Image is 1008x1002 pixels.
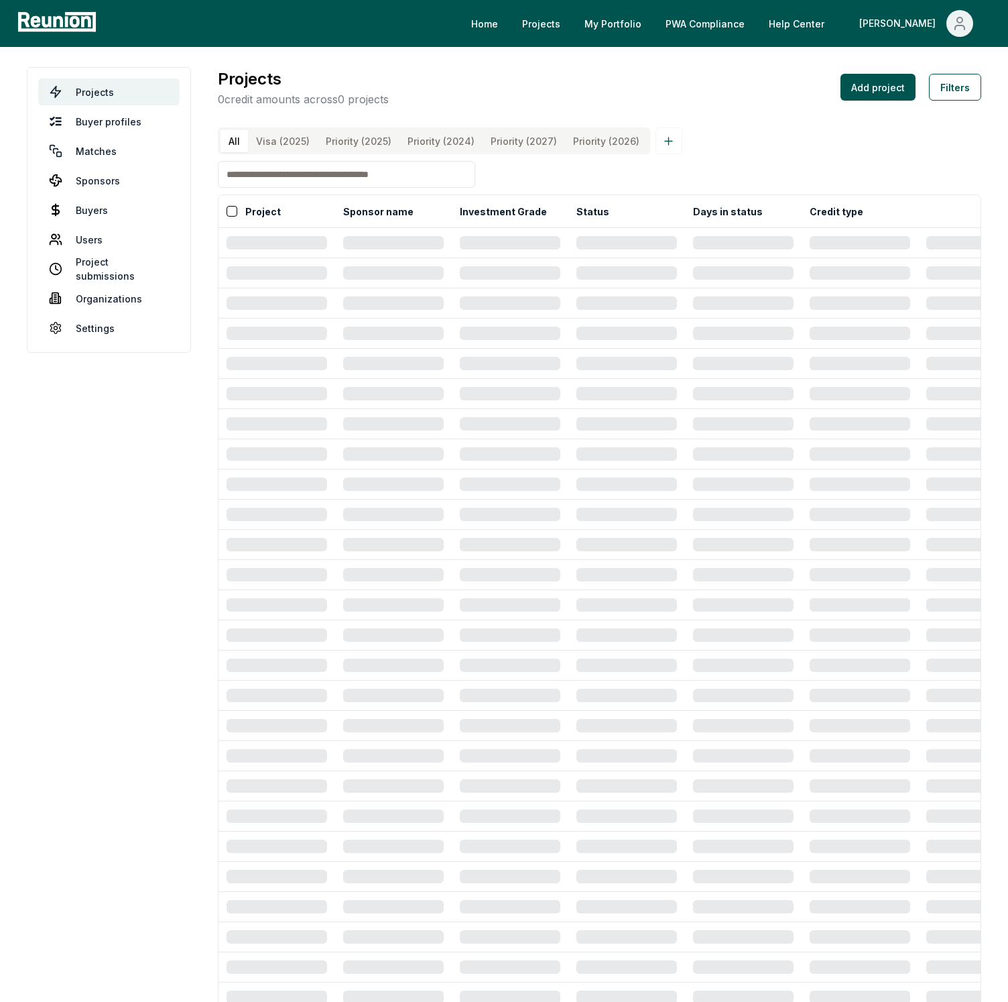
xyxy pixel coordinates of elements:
[38,137,180,164] a: Matches
[483,130,565,152] button: Priority (2027)
[38,78,180,105] a: Projects
[38,108,180,135] a: Buyer profiles
[840,74,916,101] button: Add project
[318,130,399,152] button: Priority (2025)
[243,198,283,225] button: Project
[574,10,652,37] a: My Portfolio
[218,67,389,91] h3: Projects
[38,197,180,223] a: Buyers
[690,198,765,225] button: Days in status
[399,130,483,152] button: Priority (2024)
[565,130,647,152] button: Priority (2026)
[38,167,180,194] a: Sponsors
[340,198,416,225] button: Sponsor name
[807,198,866,225] button: Credit type
[848,10,984,37] button: [PERSON_NAME]
[511,10,571,37] a: Projects
[220,130,248,152] button: All
[758,10,835,37] a: Help Center
[929,74,981,101] button: Filters
[218,91,389,107] p: 0 credit amounts across 0 projects
[859,10,941,37] div: [PERSON_NAME]
[460,10,509,37] a: Home
[38,285,180,312] a: Organizations
[655,10,755,37] a: PWA Compliance
[38,226,180,253] a: Users
[38,315,180,341] a: Settings
[38,256,180,282] a: Project submissions
[457,198,550,225] button: Investment Grade
[574,198,612,225] button: Status
[460,10,995,37] nav: Main
[248,130,318,152] button: Visa (2025)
